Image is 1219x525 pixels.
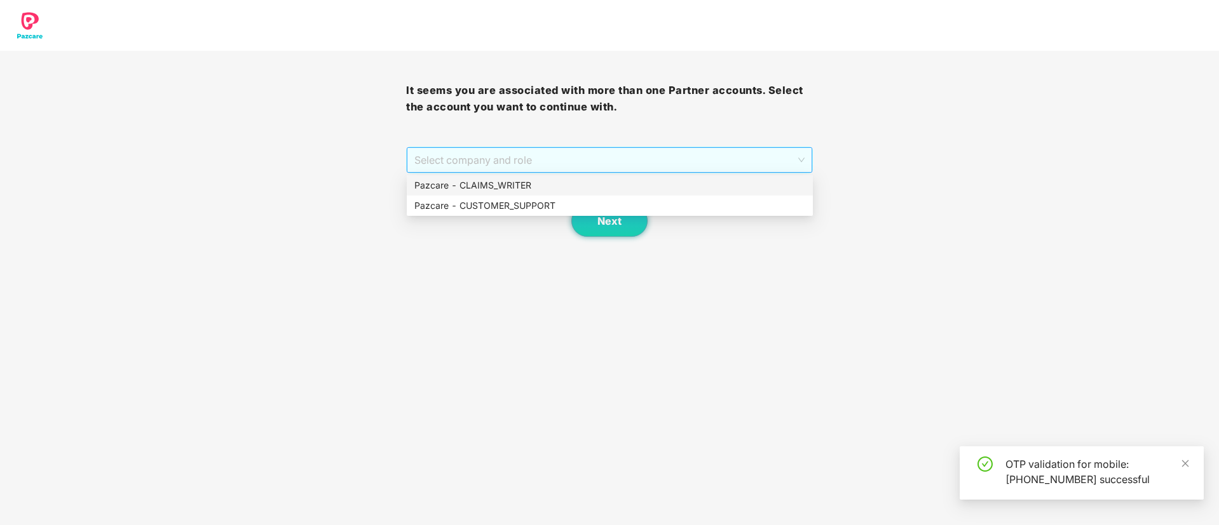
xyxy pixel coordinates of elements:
[571,205,648,237] button: Next
[414,199,805,213] div: Pazcare - CUSTOMER_SUPPORT
[407,196,813,216] div: Pazcare - CUSTOMER_SUPPORT
[1181,459,1190,468] span: close
[406,83,812,115] h3: It seems you are associated with more than one Partner accounts. Select the account you want to c...
[414,148,804,172] span: Select company and role
[977,456,993,472] span: check-circle
[414,178,805,192] div: Pazcare - CLAIMS_WRITER
[597,215,622,227] span: Next
[1005,456,1188,487] div: OTP validation for mobile: [PHONE_NUMBER] successful
[407,175,813,196] div: Pazcare - CLAIMS_WRITER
